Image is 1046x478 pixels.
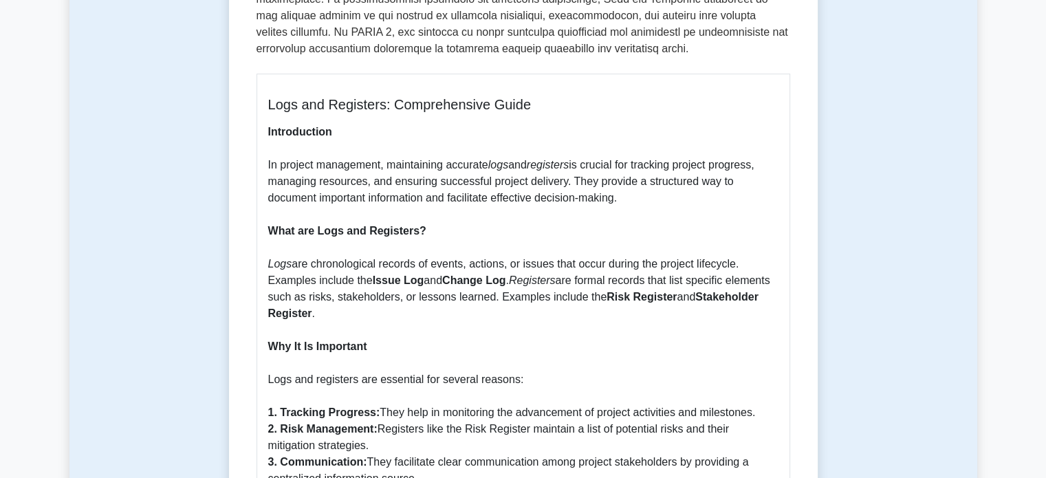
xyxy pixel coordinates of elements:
strong: 3. Communication: [268,456,367,468]
strong: Issue Log [373,274,424,286]
strong: 2. Risk Management: [268,423,378,435]
em: Registers [509,274,556,286]
em: Logs [268,258,292,270]
strong: What are Logs and Registers? [268,225,426,237]
h5: Logs and Registers: Comprehensive Guide [268,96,778,113]
em: registers [527,159,569,171]
strong: Risk Register [607,291,677,303]
strong: 1. Tracking Progress: [268,406,380,418]
strong: Introduction [268,126,332,138]
em: logs [488,159,508,171]
strong: Change Log [442,274,505,286]
strong: Why It Is Important [268,340,367,352]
